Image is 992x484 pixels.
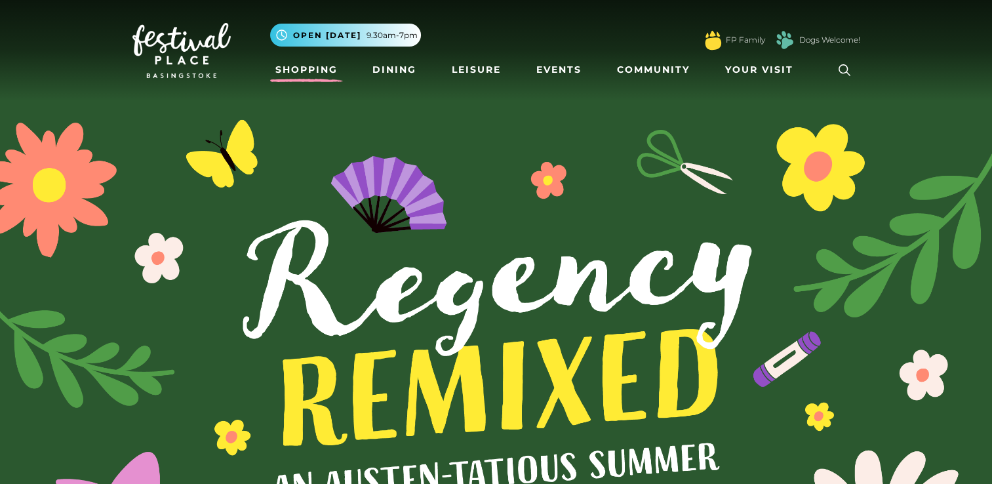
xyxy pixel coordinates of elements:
button: Open [DATE] 9.30am-7pm [270,24,421,47]
a: Dining [367,58,422,82]
a: Events [531,58,587,82]
a: Dogs Welcome! [799,34,860,46]
a: Leisure [446,58,506,82]
a: Your Visit [720,58,805,82]
a: Community [612,58,695,82]
span: 9.30am-7pm [367,30,418,41]
a: Shopping [270,58,343,82]
span: Your Visit [725,63,793,77]
span: Open [DATE] [293,30,361,41]
img: Festival Place Logo [132,23,231,78]
a: FP Family [726,34,765,46]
